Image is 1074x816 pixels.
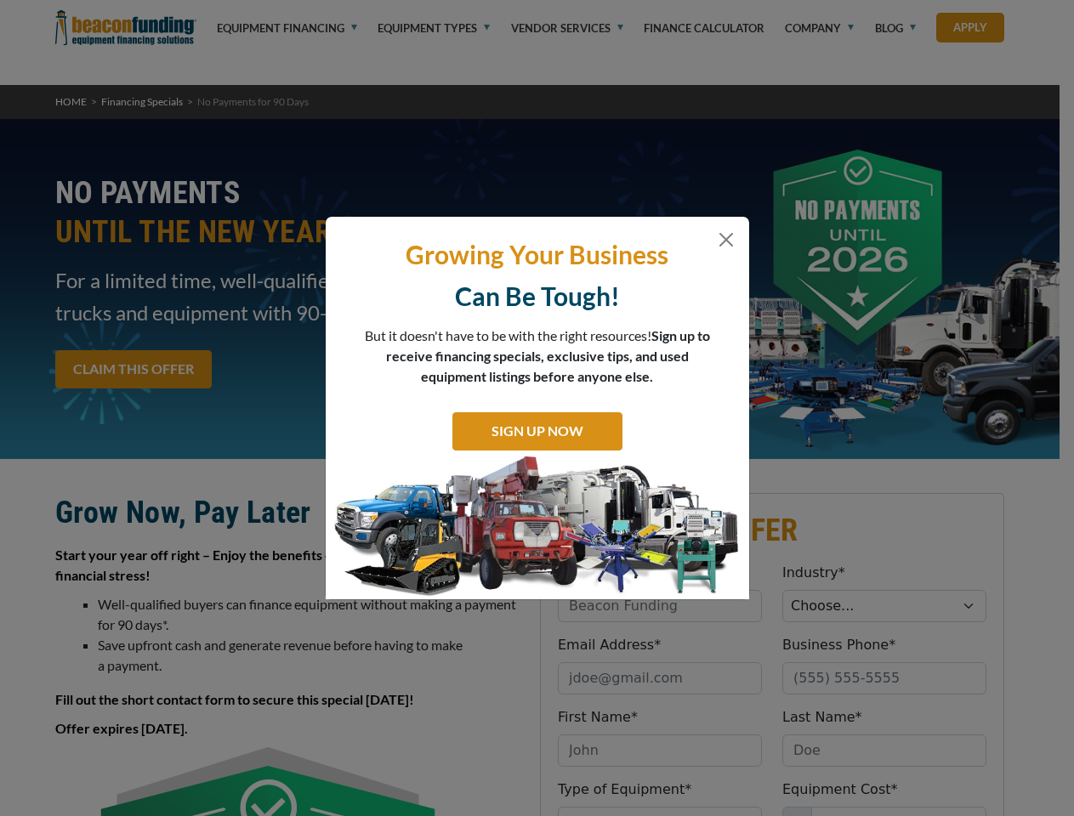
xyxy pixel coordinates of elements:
a: SIGN UP NOW [452,412,622,450]
p: Growing Your Business [338,238,736,271]
p: But it doesn't have to be with the right resources! [364,326,711,387]
span: Sign up to receive financing specials, exclusive tips, and used equipment listings before anyone ... [386,327,710,384]
img: subscribe-modal.jpg [326,455,749,599]
button: Close [716,229,736,250]
p: Can Be Tough! [338,280,736,313]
